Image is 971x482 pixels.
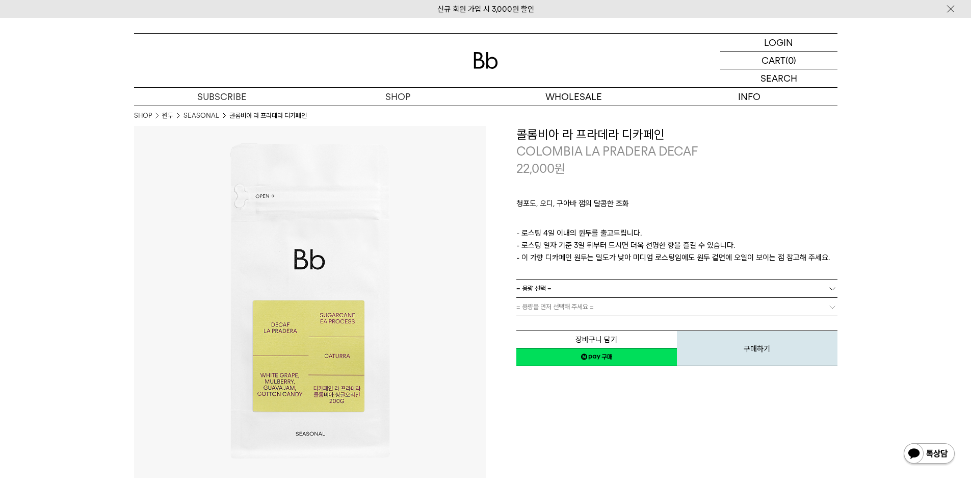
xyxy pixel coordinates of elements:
[516,298,594,316] span: = 용량을 먼저 선택해 주세요 =
[764,34,793,51] p: LOGIN
[516,348,677,366] a: 새창
[516,160,565,177] p: 22,000
[516,215,837,227] p: ㅤ
[516,227,837,264] p: - 로스팅 4일 이내의 원두를 출고드립니다. - 로스팅 일자 기준 3일 뒤부터 드시면 더욱 선명한 향을 즐길 수 있습니다. - 이 가향 디카페인 원두는 밀도가 낮아 미디엄 로...
[162,111,173,121] a: 원두
[762,52,785,69] p: CART
[134,126,486,478] img: 콜롬비아 라 프라데라 디카페인
[183,111,219,121] a: SEASONAL
[134,88,310,106] a: SUBSCRIBE
[720,52,837,69] a: CART (0)
[555,161,565,176] span: 원
[677,331,837,366] button: 구매하기
[474,52,498,69] img: 로고
[516,126,837,143] h3: 콜롬비아 라 프라데라 디카페인
[437,5,534,14] a: 신규 회원 가입 시 3,000원 할인
[516,331,677,348] button: 장바구니 담기
[662,88,837,106] p: INFO
[486,88,662,106] p: WHOLESALE
[760,69,797,87] p: SEARCH
[516,280,552,297] span: = 용량 선택 =
[310,88,486,106] a: SHOP
[720,34,837,52] a: LOGIN
[903,442,956,467] img: 카카오톡 채널 1:1 채팅 버튼
[516,143,837,160] p: COLOMBIA LA PRADERA DECAF
[229,111,307,121] li: 콜롬비아 라 프라데라 디카페인
[516,197,837,215] p: 청포도, 오디, 구아바 잼의 달콤한 조화
[785,52,796,69] p: (0)
[134,111,152,121] a: SHOP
